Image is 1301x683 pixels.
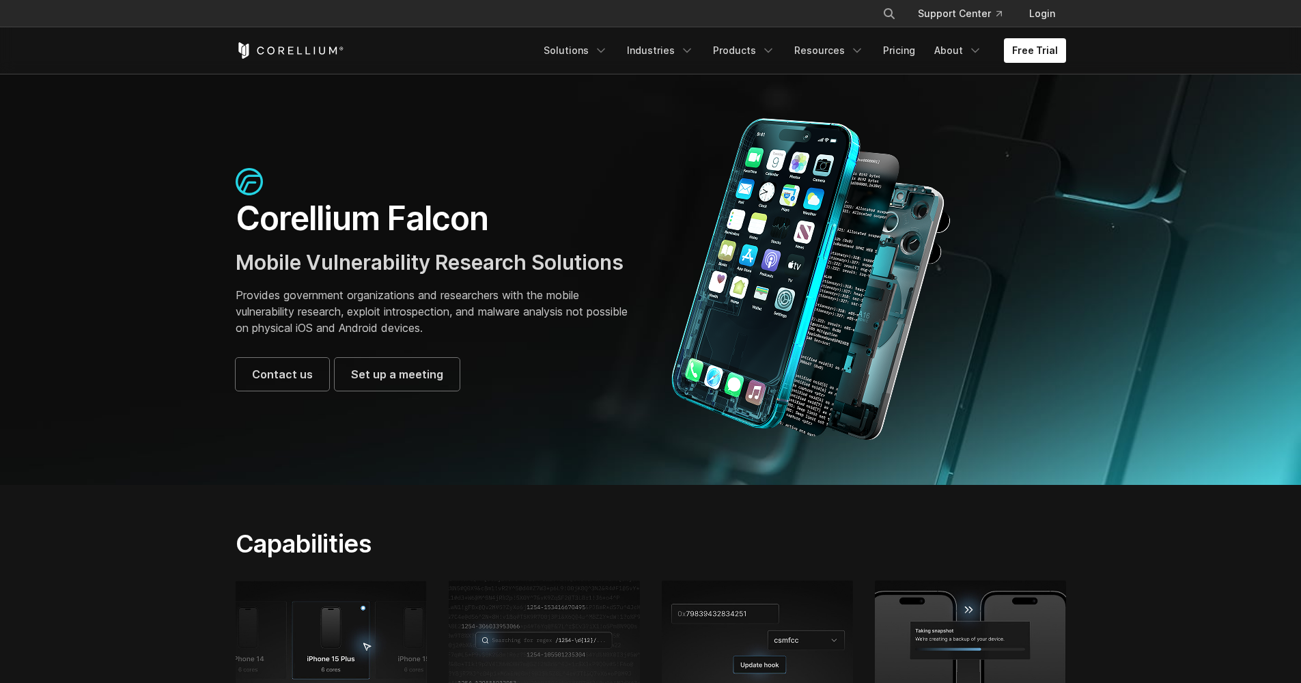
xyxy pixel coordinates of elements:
a: Industries [619,38,702,63]
a: Free Trial [1004,38,1066,63]
a: Products [705,38,783,63]
span: Mobile Vulnerability Research Solutions [236,250,624,275]
a: About [926,38,990,63]
a: Set up a meeting [335,358,460,391]
h1: Corellium Falcon [236,198,637,239]
img: Corellium_Falcon Hero 1 [665,117,958,441]
a: Solutions [535,38,616,63]
span: Set up a meeting [351,366,443,382]
div: Navigation Menu [535,38,1066,63]
img: falcon-icon [236,168,263,195]
a: Login [1018,1,1066,26]
a: Resources [786,38,872,63]
span: Contact us [252,366,313,382]
div: Navigation Menu [866,1,1066,26]
h2: Capabilities [236,529,780,559]
a: Contact us [236,358,329,391]
a: Pricing [875,38,923,63]
a: Support Center [907,1,1013,26]
a: Corellium Home [236,42,344,59]
button: Search [877,1,901,26]
p: Provides government organizations and researchers with the mobile vulnerability research, exploit... [236,287,637,336]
